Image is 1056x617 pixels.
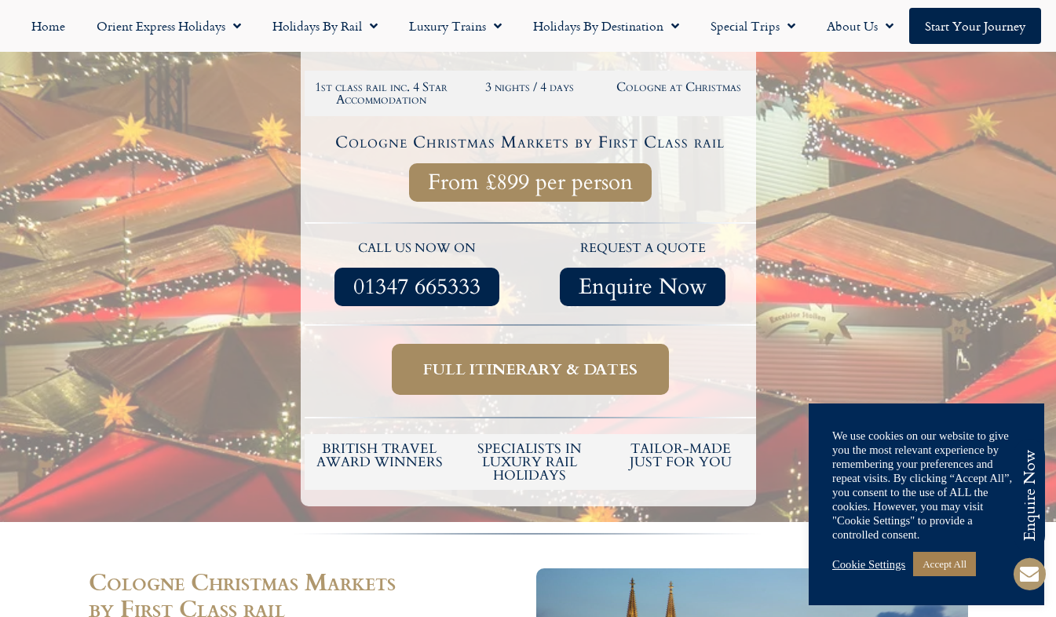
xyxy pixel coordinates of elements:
[8,8,1048,44] nav: Menu
[257,8,393,44] a: Holidays by Rail
[409,163,652,202] a: From £899 per person
[353,277,480,297] span: 01347 665333
[423,360,638,379] span: Full itinerary & dates
[811,8,909,44] a: About Us
[579,277,707,297] span: Enquire Now
[612,81,746,93] h2: Cologne at Christmas
[913,552,976,576] a: Accept All
[560,268,725,306] a: Enquire Now
[613,442,748,469] h5: tailor-made just for you
[16,8,81,44] a: Home
[538,239,748,259] p: request a quote
[832,557,905,571] a: Cookie Settings
[695,8,811,44] a: Special Trips
[334,268,499,306] a: 01347 665333
[312,239,523,259] p: call us now on
[312,442,448,469] h5: British Travel Award winners
[81,8,257,44] a: Orient Express Holidays
[428,173,633,192] span: From £899 per person
[393,8,517,44] a: Luxury Trains
[462,442,597,482] h6: Specialists in luxury rail holidays
[307,134,754,151] h4: Cologne Christmas Markets by First Class rail
[517,8,695,44] a: Holidays by Destination
[463,81,597,93] h2: 3 nights / 4 days
[832,429,1021,542] div: We use cookies on our website to give you the most relevant experience by remembering your prefer...
[315,81,448,106] h2: 1st class rail inc. 4 Star Accommodation
[392,344,669,395] a: Full itinerary & dates
[909,8,1041,44] a: Start your Journey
